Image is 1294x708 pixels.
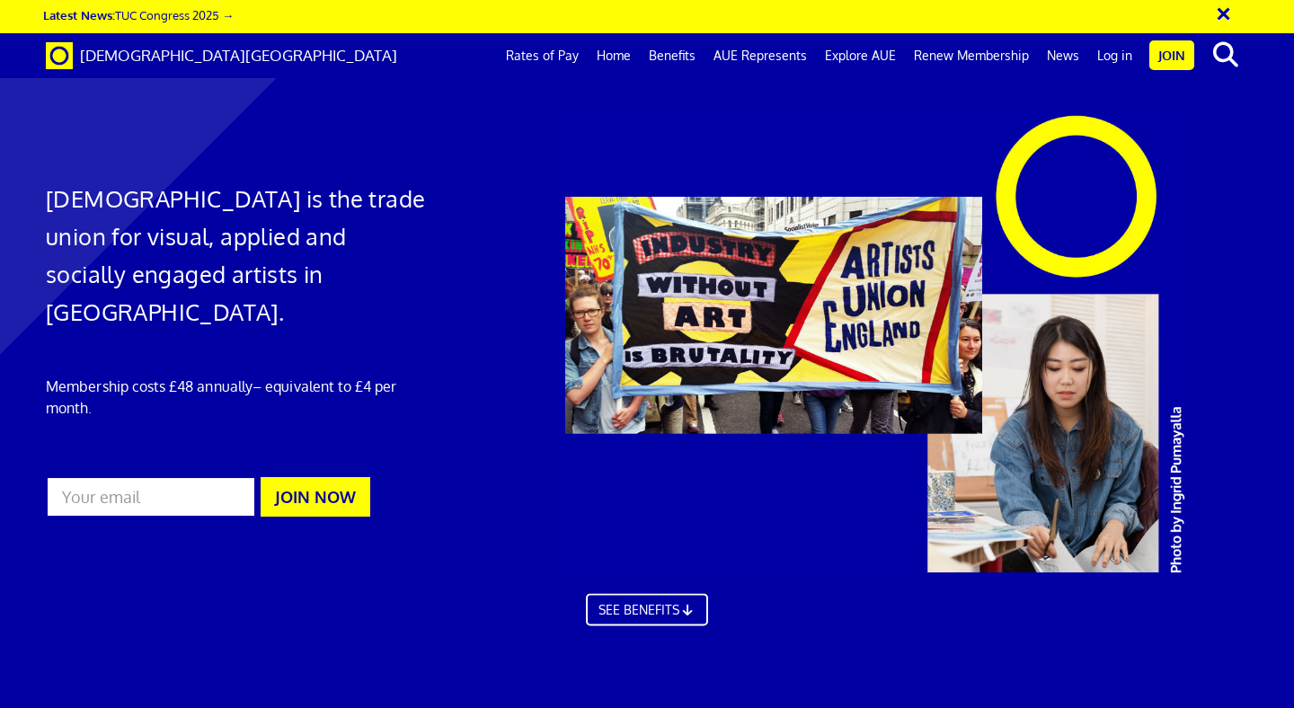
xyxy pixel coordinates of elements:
h1: [DEMOGRAPHIC_DATA] is the trade union for visual, applied and socially engaged artists in [GEOGRA... [46,180,429,331]
a: Join [1149,40,1194,70]
strong: Latest News: [43,7,115,22]
a: SEE BENEFITS [586,606,708,639]
button: JOIN NOW [261,477,370,517]
a: Brand [DEMOGRAPHIC_DATA][GEOGRAPHIC_DATA] [32,33,411,78]
p: Membership costs £48 annually – equivalent to £4 per month. [46,376,429,419]
a: Latest News:TUC Congress 2025 → [43,7,234,22]
a: Explore AUE [816,33,905,78]
a: Log in [1088,33,1141,78]
a: Rates of Pay [497,33,588,78]
a: News [1038,33,1088,78]
a: Benefits [640,33,705,78]
a: AUE Represents [705,33,816,78]
a: Renew Membership [905,33,1038,78]
button: search [1198,36,1253,74]
span: [DEMOGRAPHIC_DATA][GEOGRAPHIC_DATA] [80,46,397,65]
a: Home [588,33,640,78]
input: Your email [46,476,256,518]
